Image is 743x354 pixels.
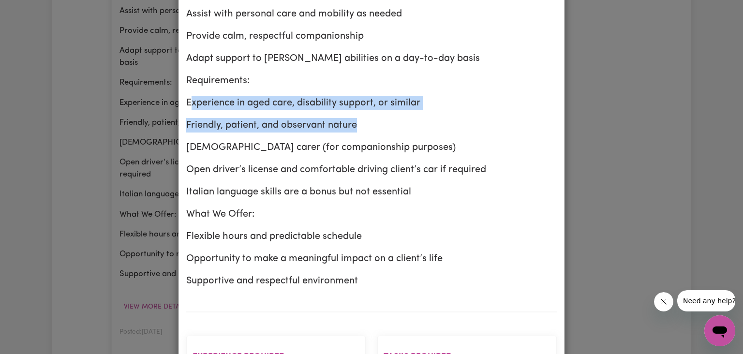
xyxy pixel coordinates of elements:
iframe: Close message [654,292,673,311]
p: Requirements: [186,74,557,88]
p: Provide calm, respectful companionship [186,29,557,44]
p: Supportive and respectful environment [186,274,557,288]
p: Italian language skills are a bonus but not essential [186,185,557,199]
p: Flexible hours and predictable schedule [186,229,557,244]
p: [DEMOGRAPHIC_DATA] carer (for companionship purposes) [186,140,557,155]
iframe: Button to launch messaging window [704,315,735,346]
p: Adapt support to [PERSON_NAME] abilities on a day-to-day basis [186,51,557,66]
p: Opportunity to make a meaningful impact on a client’s life [186,251,557,266]
p: Experience in aged care, disability support, or similar [186,96,557,110]
span: Need any help? [6,7,59,15]
p: What We Offer: [186,207,557,221]
p: Open driver’s license and comfortable driving client’s car if required [186,162,557,177]
iframe: Message from company [677,290,735,311]
p: Assist with personal care and mobility as needed [186,7,557,21]
p: Friendly, patient, and observant nature [186,118,557,133]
